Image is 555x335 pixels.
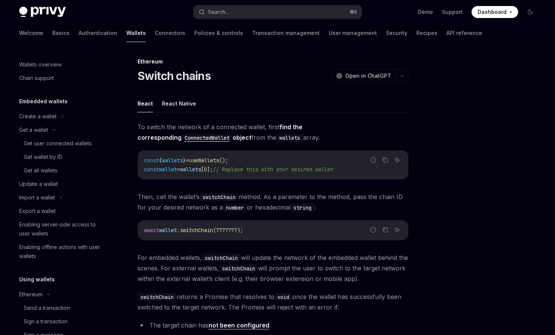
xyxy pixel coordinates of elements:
[19,180,58,189] div: Update a wallet
[392,155,402,165] button: Ask AI
[138,122,408,143] span: To switch the network of a connected wallet, first from the array.
[478,8,507,16] span: Dashboard
[180,227,213,234] span: switchChain
[446,24,482,42] a: API reference
[19,60,62,69] div: Wallets overview
[416,24,437,42] a: Recipes
[177,166,180,173] span: =
[144,157,159,164] span: const
[524,6,536,18] button: Toggle dark mode
[13,164,109,177] a: Get all wallets
[189,157,219,164] span: useWallets
[194,24,243,42] a: Policies & controls
[138,58,408,65] div: Ethereum
[162,157,183,164] span: wallets
[186,157,189,164] span: =
[19,112,56,121] div: Create a wallet
[138,293,177,301] code: switchChain
[13,240,109,263] a: Enabling offline actions with user wallets
[219,157,228,164] span: ();
[252,24,320,42] a: Transaction management
[159,157,162,164] span: {
[126,24,146,42] a: Wallets
[200,193,239,201] code: switchChain
[201,166,204,173] span: [
[52,24,70,42] a: Basics
[219,264,258,273] code: switchChain
[13,137,109,150] a: Get user connected wallets
[368,225,378,235] button: Report incorrect code
[162,95,196,112] button: React Native
[368,155,378,165] button: Report incorrect code
[24,317,68,326] div: Sign a transaction
[138,123,302,141] a: find the correspondingConnectedWalletobject
[329,24,377,42] a: User management
[138,252,408,284] span: For embedded wallets, will update the network of the embedded wallet behind the scenes. For exter...
[13,301,109,315] a: Send a transaction
[19,193,55,202] div: Import a wallet
[138,291,408,312] span: returns a Promise that resolves to once the wallet has successfully been switched to the target n...
[207,166,213,173] span: ];
[472,6,518,18] a: Dashboard
[159,227,177,234] span: wallet
[19,220,105,238] div: Enabling server-side access to user wallets
[418,8,433,16] a: Demo
[19,243,105,261] div: Enabling offline actions with user wallets
[380,155,390,165] button: Copy the contents from the code block
[13,204,109,218] a: Export a wallet
[290,204,315,212] code: string
[202,254,241,262] code: switchChain
[213,227,216,234] span: (
[19,275,55,284] h5: Using wallets
[392,225,402,235] button: Ask AI
[19,290,42,299] div: Ethereum
[237,227,243,234] span: );
[144,227,159,234] span: await
[223,204,247,212] code: number
[183,157,186,164] span: }
[331,69,396,82] button: Open in ChatGPT
[19,7,66,17] img: dark logo
[13,315,109,328] a: Sign a transaction
[213,166,333,173] span: // Replace this with your desired wallet
[24,139,92,148] div: Get user connected wallets
[19,125,48,134] div: Get a wallet
[24,166,57,175] div: Get all wallets
[349,9,357,15] span: ⌘ K
[204,166,207,173] span: 0
[181,134,233,142] code: ConnectedWallet
[380,225,390,235] button: Copy the contents from the code block
[177,227,180,234] span: .
[13,218,109,240] a: Enabling server-side access to user wallets
[386,24,407,42] a: Security
[155,24,185,42] a: Connectors
[19,74,54,83] div: Chain support
[194,5,362,19] button: Search...⌘K
[13,71,109,85] a: Chain support
[274,293,292,301] code: void
[442,8,463,16] a: Support
[180,166,201,173] span: wallets
[159,166,177,173] span: wallet
[19,207,56,216] div: Export a wallet
[138,95,153,112] button: React
[208,8,229,17] div: Search...
[19,24,43,42] a: Welcome
[24,303,70,312] div: Send a transaction
[13,177,109,191] a: Update a wallet
[24,152,62,161] div: Get wallet by ID
[138,192,408,213] span: Then, call the wallet’s method. As a parameter to the method, pass the chain ID for your desired ...
[79,24,117,42] a: Authentication
[144,166,159,173] span: const
[216,227,237,234] span: 7777777
[19,97,68,106] h5: Embedded wallets
[13,150,109,164] a: Get wallet by ID
[13,58,109,71] a: Wallets overview
[276,134,303,142] code: wallets
[345,72,391,80] span: Open in ChatGPT
[138,69,211,83] h1: Switch chains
